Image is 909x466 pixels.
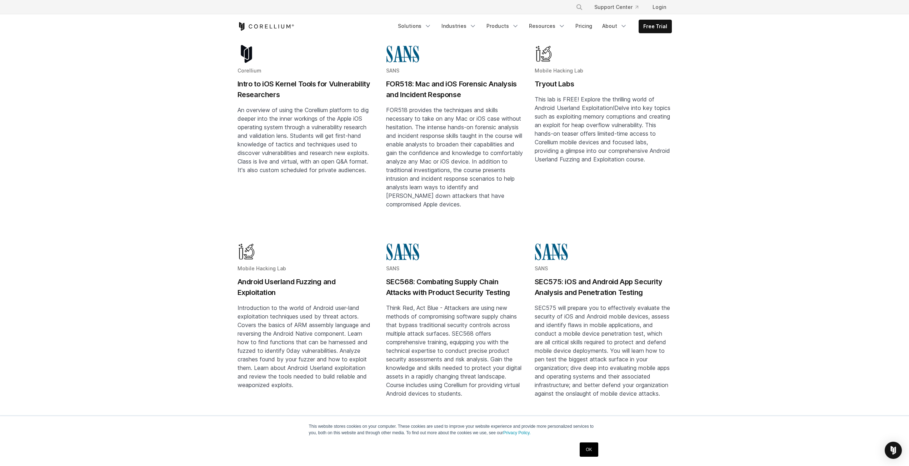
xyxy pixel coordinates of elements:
[386,79,523,100] h2: FOR518: Mac and iOS Forensic Analysis and Incident Response
[535,243,672,421] a: Blog post summary: SEC575: iOS and Android App Security Analysis and Penetration Testing
[535,265,548,271] span: SANS
[535,104,670,163] span: Delve into key topics such as exploiting memory corruptions and creating an exploit for heap over...
[238,304,370,389] span: Introduction to the world of Android user-land exploitation techniques used by threat actors. Cov...
[386,106,523,208] span: FOR518 provides the techniques and skills necessary to take on any Mac or iOS case without hesita...
[386,304,521,397] span: Think Red, Act Blue - Attackers are using new methods of compromising software supply chains that...
[503,430,531,435] a: Privacy Policy.
[238,45,375,231] a: Blog post summary: Intro to iOS Kernel Tools for Vulnerability Researchers
[238,276,375,298] h2: Android Userland Fuzzing and Exploitation
[885,442,902,459] div: Open Intercom Messenger
[386,243,420,261] img: sans-logo-cropped
[386,243,523,421] a: Blog post summary: SEC568: Combating Supply Chain Attacks with Product Security Testing
[535,45,672,231] a: Blog post summary: Tryout Labs
[386,276,523,298] h2: SEC568: Combating Supply Chain Attacks with Product Security Testing
[580,442,598,457] a: OK
[535,304,672,398] p: SEC575 will prepare you to effectively evaluate the security of iOS and Android mobile devices, a...
[535,96,654,111] span: This lab is FREE! Explore the thrilling world of Android Userland Exploitation!
[238,22,294,31] a: Corellium Home
[647,1,672,14] a: Login
[639,20,671,33] a: Free Trial
[482,20,523,32] a: Products
[386,45,523,231] a: Blog post summary: FOR518: Mac and iOS Forensic Analysis and Incident Response
[567,1,672,14] div: Navigation Menu
[571,20,596,32] a: Pricing
[535,276,672,298] h2: SEC575: iOS and Android App Security Analysis and Penetration Testing
[309,423,600,436] p: This website stores cookies on your computer. These cookies are used to improve your website expe...
[238,79,375,100] h2: Intro to iOS Kernel Tools for Vulnerability Researchers
[386,67,399,74] span: SANS
[386,45,420,63] img: sans-logo-cropped
[573,1,586,14] button: Search
[238,45,255,63] img: corellium-logo-icon-dark
[238,67,261,74] span: Corellium
[386,265,399,271] span: SANS
[598,20,631,32] a: About
[238,243,255,261] img: Mobile Hacking Lab - Graphic Only
[535,45,553,63] img: Mobile Hacking Lab - Graphic Only
[238,106,369,174] span: An overview of using the Corellium platform to dig deeper into the inner workings of the Apple iO...
[589,1,644,14] a: Support Center
[394,20,436,32] a: Solutions
[525,20,570,32] a: Resources
[238,243,375,421] a: Blog post summary: Android Userland Fuzzing and Exploitation
[535,79,672,89] h2: Tryout Labs
[238,265,286,271] span: Mobile Hacking Lab
[535,243,568,261] img: sans-logo-cropped
[394,20,672,33] div: Navigation Menu
[437,20,481,32] a: Industries
[535,67,583,74] span: Mobile Hacking Lab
